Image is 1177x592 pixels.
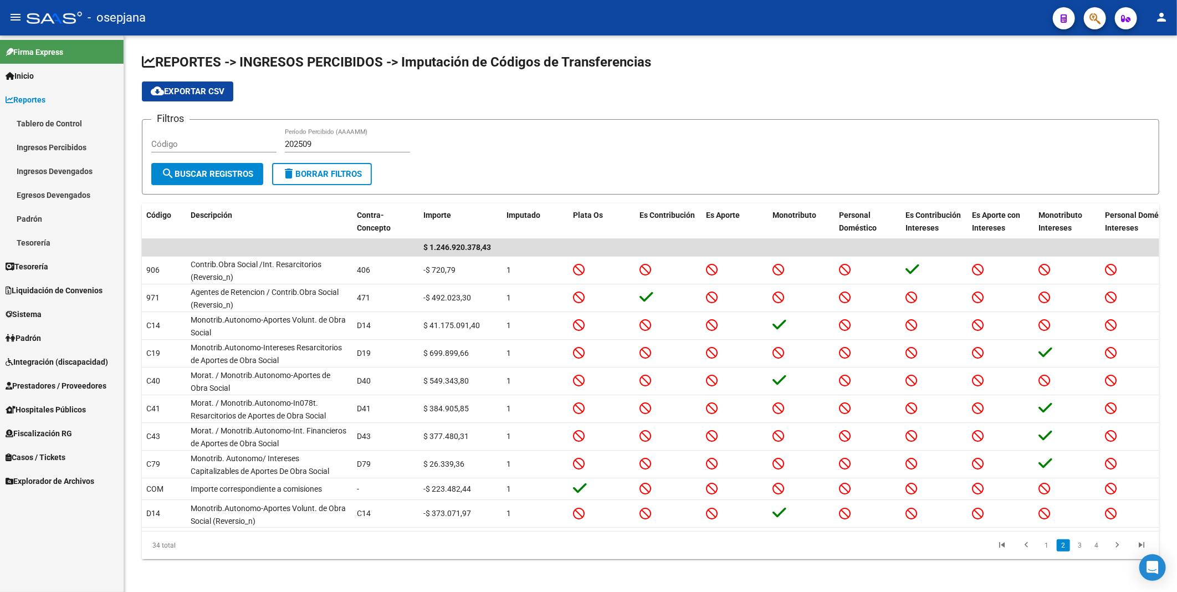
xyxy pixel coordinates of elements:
[423,376,469,385] span: $ 549.343,80
[506,404,511,413] span: 1
[151,111,190,126] h3: Filtros
[357,293,370,302] span: 471
[972,211,1020,232] span: Es Aporte con Intereses
[142,203,186,240] datatable-header-cell: Código
[6,427,72,440] span: Fiscalización RG
[357,376,371,385] span: D40
[146,460,160,468] span: C79
[839,211,877,232] span: Personal Doméstico
[146,509,160,518] span: D14
[151,86,224,96] span: Exportar CSV
[1105,211,1176,232] span: Personal Doméstico Intereses
[1139,554,1166,581] div: Open Intercom Messenger
[506,211,540,220] span: Imputado
[6,308,42,320] span: Sistema
[772,211,816,220] span: Monotributo
[423,349,469,358] span: $ 699.899,66
[146,266,160,274] span: 906
[423,243,491,252] span: $ 1.246.920.378,43
[282,167,295,180] mat-icon: delete
[6,451,65,463] span: Casos / Tickets
[423,321,480,330] span: $ 41.175.091,40
[423,266,456,274] span: -$ 720,79
[768,203,835,240] datatable-header-cell: Monotributo
[419,203,502,240] datatable-header-cell: Importe
[191,288,339,309] span: Agentes de Retencion / Contrib.Obra Social (Reversio_n)
[569,203,635,240] datatable-header-cell: Plata Os
[506,460,511,468] span: 1
[706,211,740,220] span: Es Aporte
[635,203,702,240] datatable-header-cell: Es Contribución
[1073,539,1087,552] a: 3
[191,484,322,493] span: Importe correspondiente a comisiones
[1038,211,1082,232] span: Monotributo Intereses
[573,211,603,220] span: Plata Os
[1055,536,1072,555] li: page 2
[423,211,451,220] span: Importe
[191,211,232,220] span: Descripción
[6,46,63,58] span: Firma Express
[1131,539,1152,552] a: go to last page
[502,203,569,240] datatable-header-cell: Imputado
[357,460,371,468] span: D79
[142,81,233,101] button: Exportar CSV
[506,266,511,274] span: 1
[423,432,469,441] span: $ 377.480,31
[1088,536,1105,555] li: page 4
[9,11,22,24] mat-icon: menu
[1090,539,1103,552] a: 4
[1034,203,1101,240] datatable-header-cell: Monotributo Intereses
[191,426,346,448] span: Morat. / Monotrib.Autonomo-Int. Financieros de Aportes de Obra Social
[151,163,263,185] button: Buscar Registros
[506,321,511,330] span: 1
[357,432,371,441] span: D43
[357,509,371,518] span: C14
[1155,11,1168,24] mat-icon: person
[423,404,469,413] span: $ 384.905,85
[357,484,359,493] span: -
[191,371,330,392] span: Morat. / Monotrib.Autonomo-Aportes de Obra Social
[186,203,352,240] datatable-header-cell: Descripción
[901,203,968,240] datatable-header-cell: Es Contribución Intereses
[146,432,160,441] span: C43
[506,484,511,493] span: 1
[639,211,695,220] span: Es Contribución
[1016,539,1037,552] a: go to previous page
[1072,536,1088,555] li: page 3
[146,484,163,493] span: COM
[357,211,391,232] span: Contra-Concepto
[423,484,471,493] span: -$ 223.482,44
[6,475,94,487] span: Explorador de Archivos
[835,203,901,240] datatable-header-cell: Personal Doméstico
[272,163,372,185] button: Borrar Filtros
[161,169,253,179] span: Buscar Registros
[6,380,106,392] span: Prestadores / Proveedores
[6,356,108,368] span: Integración (discapacidad)
[146,321,160,330] span: C14
[191,260,321,282] span: Contrib.Obra Social /Int. Resarcitorios (Reversio_n)
[142,54,651,70] span: REPORTES -> INGRESOS PERCIBIDOS -> Imputación de Códigos de Transferencias
[6,332,41,344] span: Padrón
[1057,539,1070,552] a: 2
[1107,539,1128,552] a: go to next page
[357,321,371,330] span: D14
[357,266,370,274] span: 406
[191,315,346,337] span: Monotrib.Autonomo-Aportes Volunt. de Obra Social
[506,432,511,441] span: 1
[423,293,471,302] span: -$ 492.023,30
[191,343,342,365] span: Monotrib.Autonomo-Intereses Resarcitorios de Aportes de Obra Social
[191,454,329,476] span: Monotrib. Autonomo/ Intereses Capitalizables de Aportes De Obra Social
[702,203,768,240] datatable-header-cell: Es Aporte
[506,293,511,302] span: 1
[1038,536,1055,555] li: page 1
[1040,539,1053,552] a: 1
[352,203,419,240] datatable-header-cell: Contra-Concepto
[357,404,371,413] span: D41
[191,399,326,420] span: Morat. / Monotrib.Autonomo-In078t. Resarcitorios de Aportes de Obra Social
[506,509,511,518] span: 1
[191,504,346,525] span: Monotrib.Autonomo-Aportes Volunt. de Obra Social (Reversio_n)
[161,167,175,180] mat-icon: search
[146,349,160,358] span: C19
[146,211,171,220] span: Código
[6,94,45,106] span: Reportes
